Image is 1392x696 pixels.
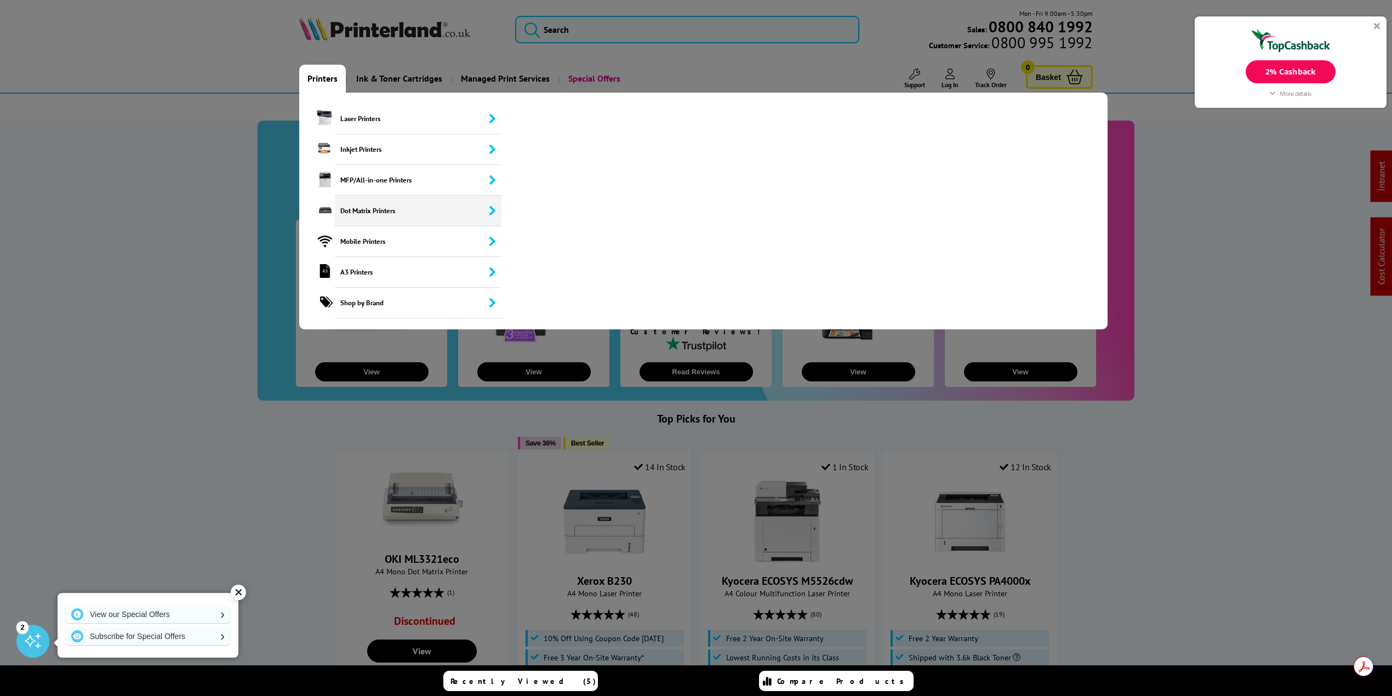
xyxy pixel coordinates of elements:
[299,165,501,196] a: MFP/All-in-one Printers
[66,627,230,645] a: Subscribe for Special Offers
[759,671,914,691] a: Compare Products
[299,257,501,288] a: A3 Printers
[299,288,501,318] a: Shop by Brand
[299,196,501,226] a: Dot Matrix Printers
[299,65,346,93] a: Printers
[299,134,501,165] a: Inkjet Printers
[335,104,501,134] span: Laser Printers
[335,134,501,165] span: Inkjet Printers
[443,671,598,691] a: Recently Viewed (5)
[335,288,501,318] span: Shop by Brand
[231,585,246,600] div: ✕
[335,196,501,226] span: Dot Matrix Printers
[450,676,596,686] span: Recently Viewed (5)
[16,621,28,633] div: 2
[299,104,501,134] a: Laser Printers
[66,606,230,623] a: View our Special Offers
[335,226,501,257] span: Mobile Printers
[299,226,501,257] a: Mobile Printers
[777,676,910,686] span: Compare Products
[335,165,501,196] span: MFP/All-in-one Printers
[335,257,501,288] span: A3 Printers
